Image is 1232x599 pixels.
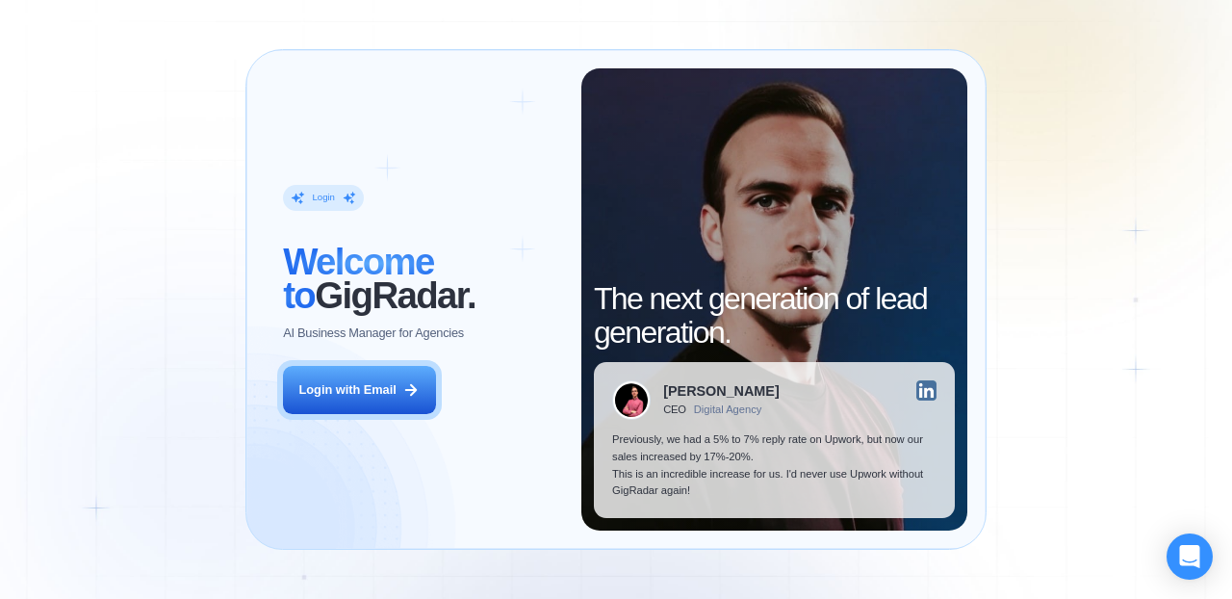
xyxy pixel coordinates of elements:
h2: ‍ GigRadar. [283,245,563,312]
span: Welcome to [283,241,434,316]
button: Login with Email [283,366,435,414]
div: Open Intercom Messenger [1167,534,1213,580]
div: Login with Email [299,381,397,399]
p: AI Business Manager for Agencies [283,325,464,342]
div: CEO [663,404,686,416]
h2: The next generation of lead generation. [594,282,955,350]
div: [PERSON_NAME] [663,384,779,398]
p: Previously, we had a 5% to 7% reply rate on Upwork, but now our sales increased by 17%-20%. This ... [612,431,937,499]
div: Digital Agency [694,404,762,416]
div: Login [313,192,335,204]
